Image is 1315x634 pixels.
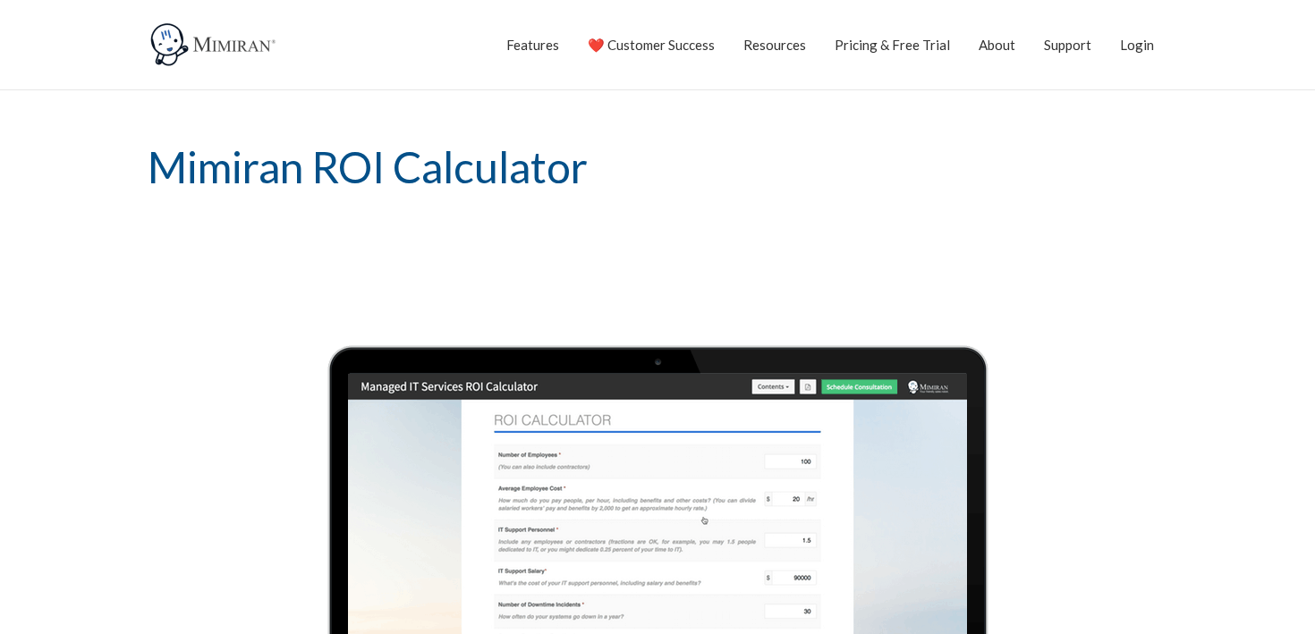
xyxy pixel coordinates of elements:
[148,90,1167,245] h1: Mimiran ROI Calculator
[1120,22,1154,67] a: Login
[835,22,950,67] a: Pricing & Free Trial
[1044,22,1091,67] a: Support
[588,22,715,67] a: ❤️ Customer Success
[979,22,1015,67] a: About
[148,22,282,67] img: Mimiran CRM
[506,22,559,67] a: Features
[743,22,806,67] a: Resources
